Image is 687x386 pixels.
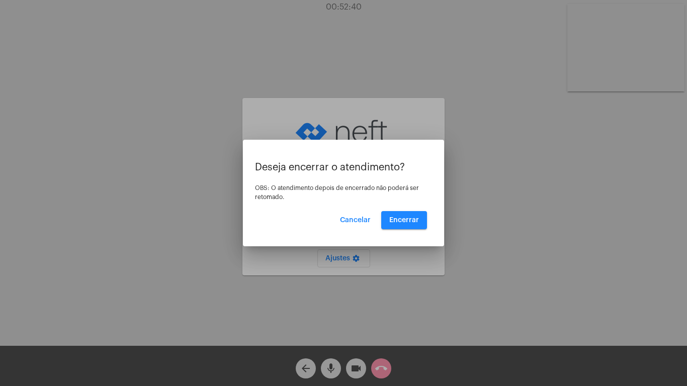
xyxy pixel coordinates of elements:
button: Cancelar [332,211,379,229]
button: Encerrar [381,211,427,229]
span: Cancelar [340,217,371,224]
p: Deseja encerrar o atendimento? [255,162,432,173]
span: OBS: O atendimento depois de encerrado não poderá ser retomado. [255,185,419,200]
span: Encerrar [389,217,419,224]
